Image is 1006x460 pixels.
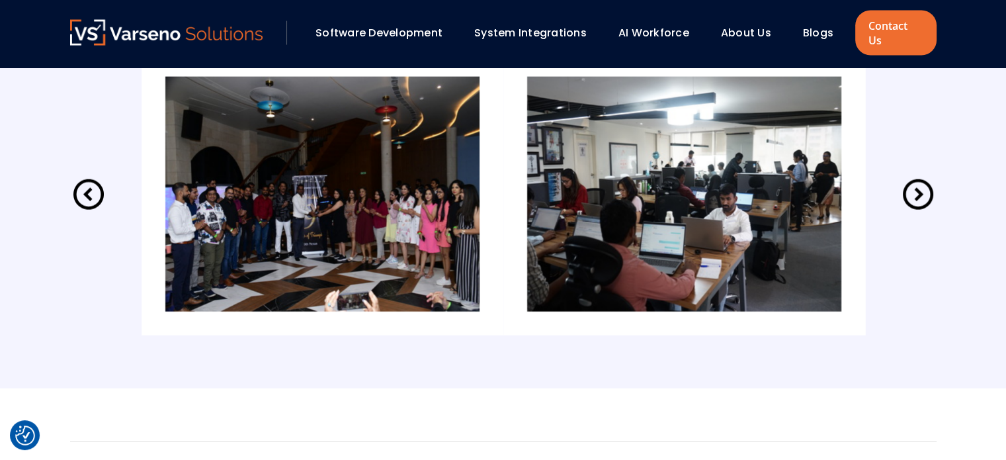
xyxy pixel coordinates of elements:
button: Cookie Settings [15,426,35,445]
img: Varseno Solutions – Product Engineering & IT Services [70,20,263,46]
a: Contact Us [855,11,936,56]
div: About Us [714,22,790,44]
div: Blogs [796,22,852,44]
a: System Integrations [474,25,587,40]
div: System Integrations [468,22,605,44]
div: Software Development [309,22,461,44]
div: AI Workforce [612,22,708,44]
a: Software Development [315,25,442,40]
a: Blogs [803,25,833,40]
a: AI Workforce [618,25,689,40]
a: About Us [721,25,771,40]
img: Revisit consent button [15,426,35,445]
